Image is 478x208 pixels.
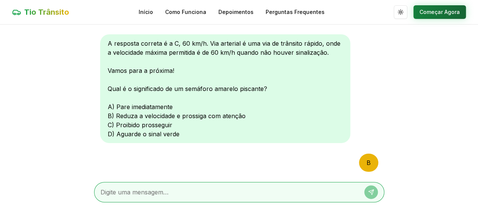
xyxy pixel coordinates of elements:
a: Início [139,8,153,16]
span: Tio Trânsito [24,7,69,17]
a: Depoimentos [218,8,254,16]
a: Perguntas Frequentes [266,8,325,16]
a: Como Funciona [165,8,206,16]
button: Começar Agora [413,5,466,19]
a: Tio Trânsito [12,7,69,17]
div: A resposta correta é a C, 60 km/h. Via arterial é uma via de trânsito rápido, onde a velocidade m... [100,34,350,143]
div: B [359,154,378,172]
